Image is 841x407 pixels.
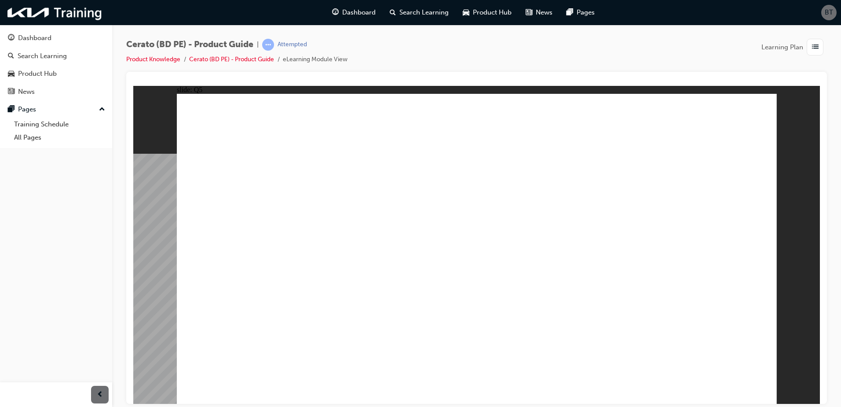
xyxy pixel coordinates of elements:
span: | [257,40,259,50]
img: kia-training [4,4,106,22]
a: All Pages [11,131,109,144]
span: search-icon [390,7,396,18]
a: Search Learning [4,48,109,64]
div: Product Hub [18,69,57,79]
div: Dashboard [18,33,51,43]
span: Search Learning [399,7,449,18]
span: news-icon [8,88,15,96]
span: pages-icon [8,106,15,114]
button: DashboardSearch LearningProduct HubNews [4,28,109,101]
button: Learning Plan [761,39,827,55]
span: Pages [577,7,595,18]
a: Training Schedule [11,118,109,131]
a: news-iconNews [519,4,559,22]
a: car-iconProduct Hub [456,4,519,22]
div: News [18,87,35,97]
span: News [536,7,552,18]
button: Pages [4,101,109,118]
span: Product Hub [473,7,512,18]
span: car-icon [463,7,469,18]
a: Cerato (BD PE) - Product Guide [189,55,274,63]
a: search-iconSearch Learning [383,4,456,22]
span: prev-icon [97,389,103,400]
span: Cerato (BD PE) - Product Guide [126,40,253,50]
a: News [4,84,109,100]
a: Product Hub [4,66,109,82]
span: guage-icon [8,34,15,42]
span: news-icon [526,7,532,18]
span: Dashboard [342,7,376,18]
button: BT [821,5,837,20]
div: Pages [18,104,36,115]
div: Search Learning [18,51,67,61]
span: pages-icon [567,7,573,18]
span: up-icon [99,104,105,115]
a: Dashboard [4,30,109,46]
span: BT [825,7,833,18]
span: search-icon [8,52,14,60]
span: learningRecordVerb_ATTEMPT-icon [262,39,274,51]
li: eLearning Module View [283,55,347,65]
a: guage-iconDashboard [325,4,383,22]
a: pages-iconPages [559,4,602,22]
div: Attempted [278,41,307,49]
a: Product Knowledge [126,55,180,63]
span: list-icon [812,42,819,53]
span: guage-icon [332,7,339,18]
span: Learning Plan [761,42,803,52]
span: car-icon [8,70,15,78]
